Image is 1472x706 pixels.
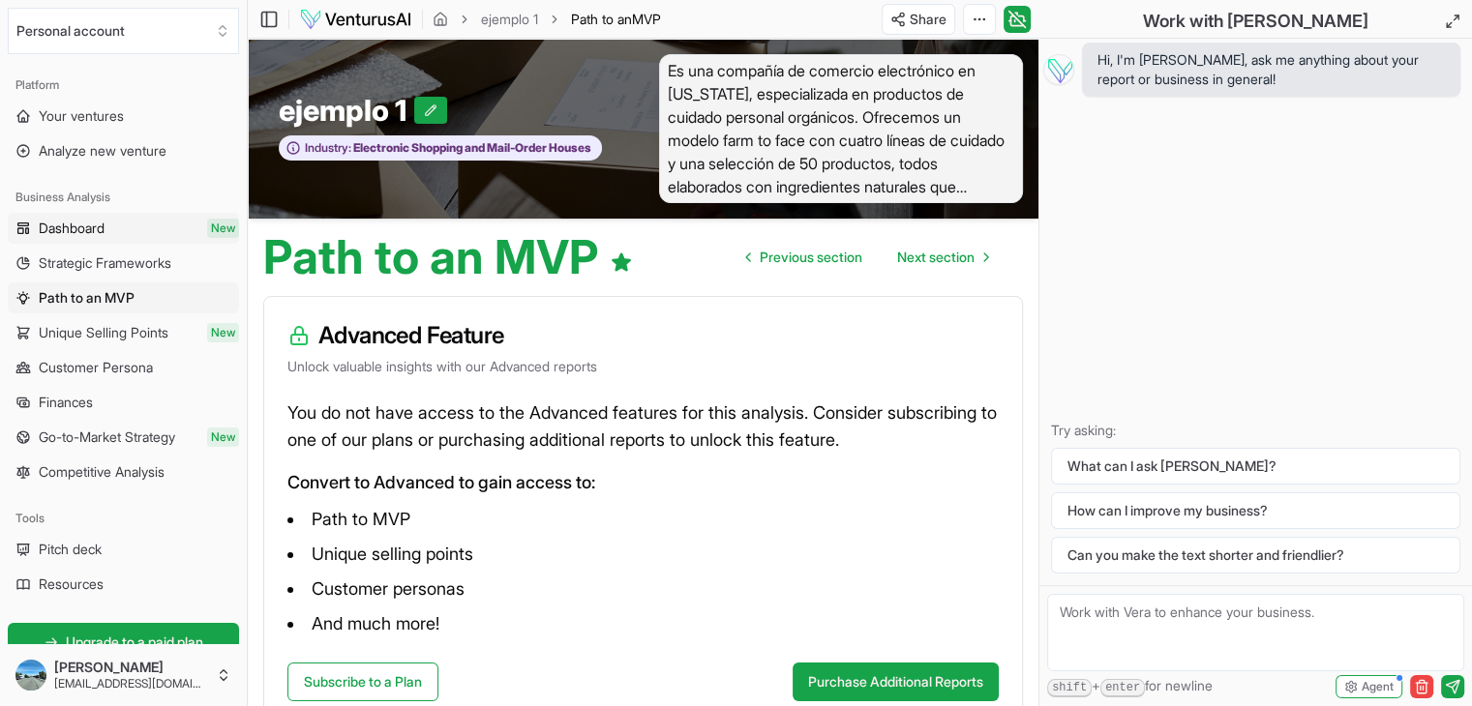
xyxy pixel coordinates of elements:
button: Select an organization [8,8,239,54]
a: Go to next page [882,238,1004,277]
h2: Work with [PERSON_NAME] [1143,8,1368,35]
a: ejemplo 1 [481,10,538,29]
span: Competitive Analysis [39,462,165,482]
button: What can I ask [PERSON_NAME]? [1051,448,1460,485]
span: New [207,323,239,342]
button: Share [882,4,955,35]
a: Resources [8,569,239,600]
div: Business Analysis [8,182,239,213]
span: Share [910,10,946,29]
p: You do not have access to the Advanced features for this analysis. Consider subscribing to one of... [287,399,999,454]
span: Dashboard [39,219,105,238]
button: [PERSON_NAME][EMAIL_ADDRESS][DOMAIN_NAME] [8,652,239,698]
a: DashboardNew [8,213,239,244]
span: Path to an [571,11,632,27]
a: Pitch deck [8,534,239,565]
h3: Advanced Feature [287,320,999,351]
a: Upgrade to a paid plan [8,623,239,662]
div: Platform [8,70,239,101]
button: Industry:Electronic Shopping and Mail-Order Houses [279,135,602,162]
a: Go-to-Market StrategyNew [8,422,239,453]
span: Analyze new venture [39,141,166,161]
a: Finances [8,387,239,418]
p: Unlock valuable insights with our Advanced reports [287,357,999,376]
a: Customer Persona [8,352,239,383]
button: How can I improve my business? [1051,492,1460,529]
span: Agent [1362,679,1394,694]
li: Unique selling points [287,539,999,570]
img: Vera [1043,54,1074,85]
span: [EMAIL_ADDRESS][DOMAIN_NAME] [54,676,208,691]
span: Finances [39,393,93,412]
span: Industry: [305,140,351,156]
span: Path to anMVP [571,10,661,29]
a: Competitive Analysis [8,456,239,487]
span: Es una compañía de comercio electrónico en [US_STATE], especializada en productos de cuidado pers... [659,54,1024,203]
img: logo [299,8,412,31]
kbd: shift [1047,679,1092,697]
p: Convert to Advanced to gain access to: [287,469,999,496]
span: + for newline [1047,676,1213,697]
span: ejemplo 1 [279,93,414,128]
button: Can you make the text shorter and friendlier? [1051,537,1460,574]
h1: Path to an MVP [263,234,633,280]
a: Analyze new venture [8,135,239,166]
p: Try asking: [1051,421,1460,440]
button: Agent [1336,675,1402,698]
span: Customer Persona [39,358,153,377]
li: Customer personas [287,574,999,604]
nav: breadcrumb [433,10,661,29]
img: ACg8ocLBzsUya-O6PUj-O0Xn1CWwqpPMno6WZtKMfi3xXz9S5hB2tKum=s96-c [15,660,46,691]
a: Go to previous page [731,238,878,277]
a: Path to an MVP [8,282,239,313]
span: Hi, I'm [PERSON_NAME], ask me anything about your report or business in general! [1097,50,1445,89]
span: Pitch deck [39,540,102,559]
span: Electronic Shopping and Mail-Order Houses [351,140,591,156]
span: Previous section [760,248,862,267]
a: Your ventures [8,101,239,132]
a: Strategic Frameworks [8,248,239,279]
span: Strategic Frameworks [39,253,171,273]
li: Path to MVP [287,504,999,535]
span: New [207,427,239,447]
a: Unique Selling PointsNew [8,317,239,348]
nav: pagination [731,238,1004,277]
span: [PERSON_NAME] [54,659,208,676]
span: Your ventures [39,106,124,126]
kbd: enter [1100,679,1145,697]
button: Purchase Additional Reports [793,662,999,701]
a: Subscribe to a Plan [287,662,438,701]
span: Next section [897,248,975,267]
span: Resources [39,574,104,594]
li: And much more! [287,608,999,639]
span: Go-to-Market Strategy [39,427,175,447]
span: Path to an MVP [39,288,135,308]
span: Upgrade to a paid plan [66,632,203,652]
span: New [207,219,239,238]
span: Unique Selling Points [39,323,168,342]
div: Tools [8,503,239,534]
